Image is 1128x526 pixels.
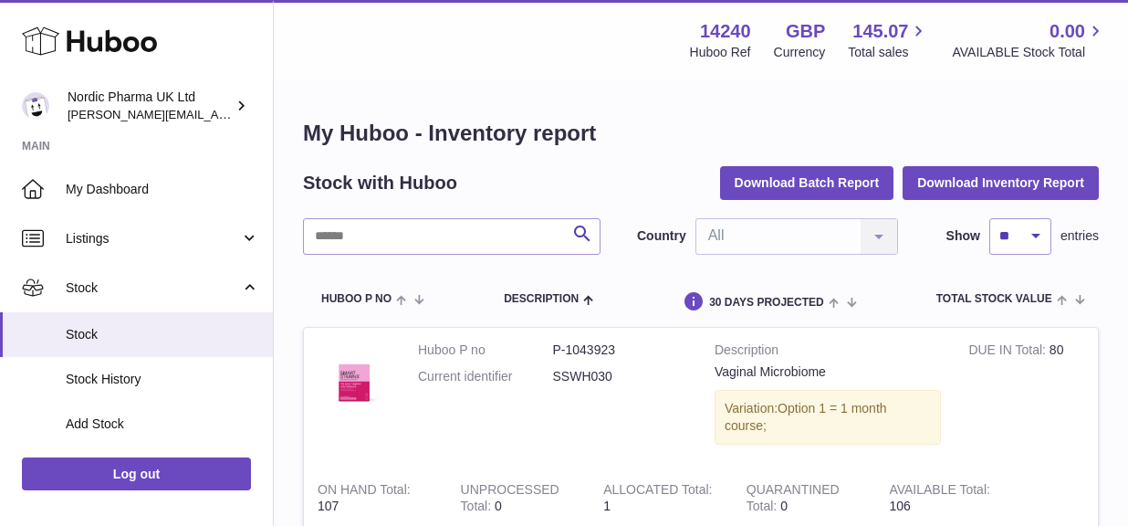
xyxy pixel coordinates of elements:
[725,401,887,433] span: Option 1 = 1 month course;
[747,482,840,519] strong: QUARANTINED Total
[946,227,980,245] label: Show
[690,44,751,61] div: Huboo Ref
[22,458,251,490] a: Log out
[889,482,990,501] strong: AVAILABLE Total
[952,44,1106,61] span: AVAILABLE Stock Total
[418,342,553,359] dt: Huboo P no
[715,390,941,445] div: Variation:
[68,89,232,123] div: Nordic Pharma UK Ltd
[852,19,908,44] span: 145.07
[303,119,1099,148] h1: My Huboo - Inventory report
[637,227,686,245] label: Country
[968,342,1049,362] strong: DUE IN Total
[720,166,894,199] button: Download Batch Report
[22,92,49,120] img: joe.plant@parapharmdev.com
[66,181,259,198] span: My Dashboard
[66,279,240,297] span: Stock
[553,342,688,359] dd: P-1043923
[504,293,579,305] span: Description
[66,416,259,433] span: Add Stock
[66,326,259,343] span: Stock
[66,371,259,388] span: Stock History
[848,19,929,61] a: 145.07 Total sales
[461,482,559,519] strong: UNPROCESSED Total
[318,342,391,415] img: product image
[780,499,788,513] span: 0
[418,368,553,385] dt: Current identifier
[715,342,941,363] strong: Description
[700,19,751,44] strong: 14240
[709,297,824,309] span: 30 DAYS PROJECTED
[774,44,826,61] div: Currency
[786,19,825,44] strong: GBP
[1050,19,1085,44] span: 0.00
[715,363,941,381] div: Vaginal Microbiome
[955,328,1098,468] td: 80
[318,482,411,501] strong: ON HAND Total
[952,19,1106,61] a: 0.00 AVAILABLE Stock Total
[936,293,1052,305] span: Total stock value
[848,44,929,61] span: Total sales
[903,166,1099,199] button: Download Inventory Report
[603,482,712,501] strong: ALLOCATED Total
[1060,227,1099,245] span: entries
[553,368,688,385] dd: SSWH030
[66,230,240,247] span: Listings
[68,107,366,121] span: [PERSON_NAME][EMAIL_ADDRESS][DOMAIN_NAME]
[321,293,392,305] span: Huboo P no
[303,171,457,195] h2: Stock with Huboo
